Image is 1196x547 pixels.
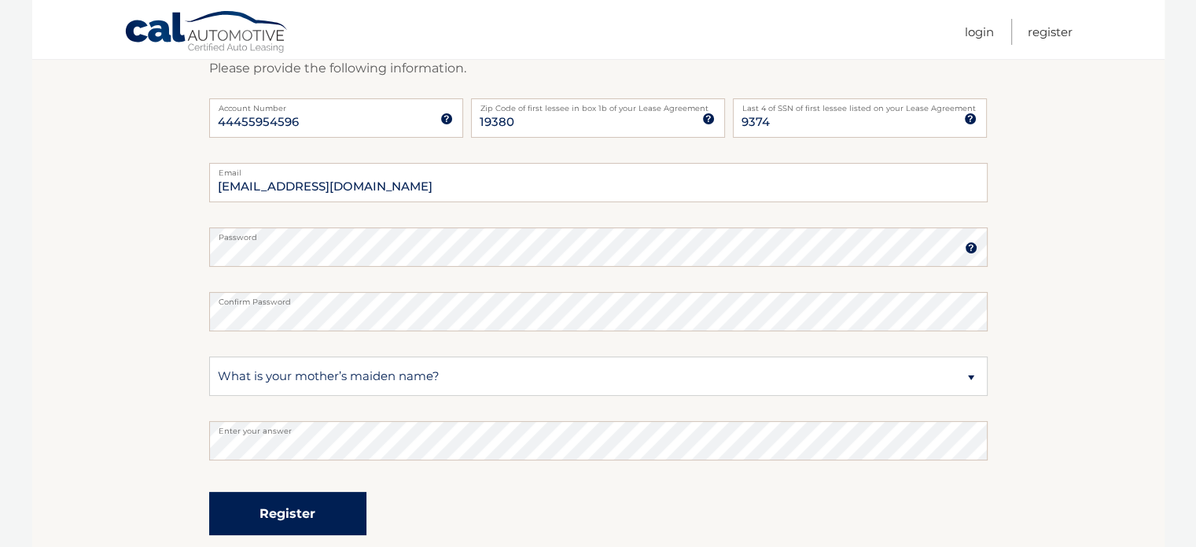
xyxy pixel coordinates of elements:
[1028,19,1073,45] a: Register
[440,113,453,125] img: tooltip.svg
[209,492,366,535] button: Register
[733,98,987,111] label: Last 4 of SSN of first lessee listed on your Lease Agreement
[965,19,994,45] a: Login
[209,292,988,305] label: Confirm Password
[209,227,988,240] label: Password
[209,98,463,138] input: Account Number
[733,98,987,138] input: SSN or EIN (last 4 digits only)
[471,98,725,111] label: Zip Code of first lessee in box 1b of your Lease Agreement
[471,98,725,138] input: Zip Code
[702,113,715,125] img: tooltip.svg
[209,98,463,111] label: Account Number
[209,57,988,79] p: Please provide the following information.
[209,163,988,176] label: Email
[965,242,977,254] img: tooltip.svg
[964,113,977,125] img: tooltip.svg
[124,10,289,56] a: Cal Automotive
[209,421,988,434] label: Enter your answer
[209,163,988,202] input: Email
